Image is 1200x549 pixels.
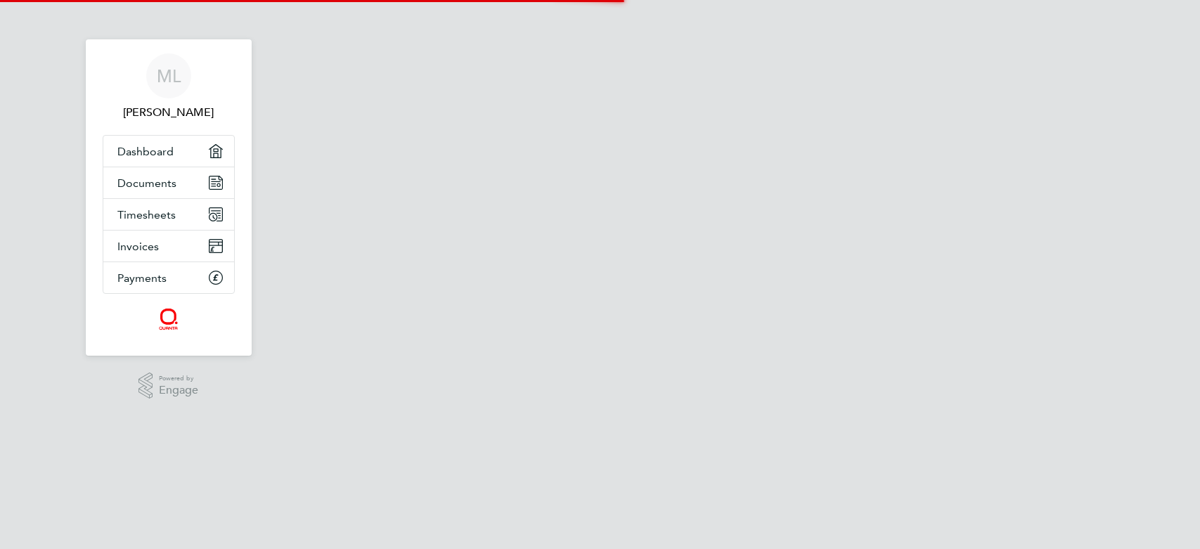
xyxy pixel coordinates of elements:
[103,167,234,198] a: Documents
[103,308,235,330] a: Go to home page
[103,231,234,261] a: Invoices
[117,208,176,221] span: Timesheets
[159,373,198,385] span: Powered by
[117,271,167,285] span: Payments
[157,67,181,85] span: ML
[117,145,174,158] span: Dashboard
[103,53,235,121] a: ML[PERSON_NAME]
[159,385,198,396] span: Engage
[103,136,234,167] a: Dashboard
[158,308,179,330] img: quantacontracts-logo-retina.png
[103,104,235,121] span: Mark Littlewood
[138,373,198,399] a: Powered byEngage
[117,176,176,190] span: Documents
[117,240,159,253] span: Invoices
[103,199,234,230] a: Timesheets
[86,39,252,356] nav: Main navigation
[103,262,234,293] a: Payments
